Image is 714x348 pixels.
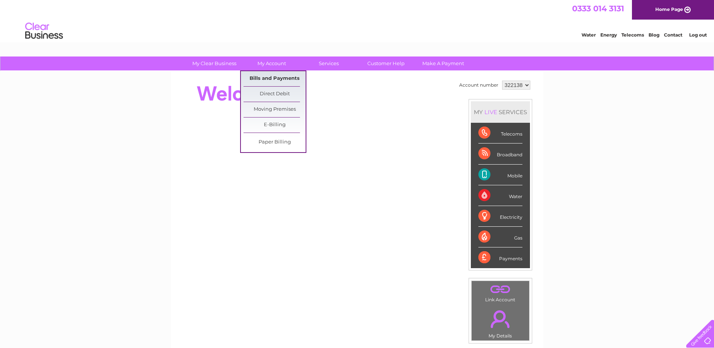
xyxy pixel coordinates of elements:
[478,143,522,164] div: Broadband
[355,56,417,70] a: Customer Help
[478,247,522,268] div: Payments
[664,32,682,38] a: Contact
[244,118,306,133] a: E-Billing
[649,32,659,38] a: Blog
[572,4,624,13] a: 0333 014 3131
[244,71,306,86] a: Bills and Payments
[457,79,500,92] td: Account number
[180,4,535,37] div: Clear Business is a trading name of Verastar Limited (registered in [GEOGRAPHIC_DATA] No. 3667643...
[471,304,530,341] td: My Details
[478,185,522,206] div: Water
[298,56,360,70] a: Services
[478,227,522,247] div: Gas
[471,101,530,123] div: MY SERVICES
[478,123,522,143] div: Telecoms
[689,32,707,38] a: Log out
[621,32,644,38] a: Telecoms
[483,108,499,116] div: LIVE
[241,56,303,70] a: My Account
[244,102,306,117] a: Moving Premises
[478,206,522,227] div: Electricity
[600,32,617,38] a: Energy
[244,135,306,150] a: Paper Billing
[478,165,522,185] div: Mobile
[183,56,245,70] a: My Clear Business
[25,20,63,43] img: logo.png
[473,283,527,296] a: .
[473,306,527,332] a: .
[244,87,306,102] a: Direct Debit
[582,32,596,38] a: Water
[412,56,474,70] a: Make A Payment
[471,281,530,304] td: Link Account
